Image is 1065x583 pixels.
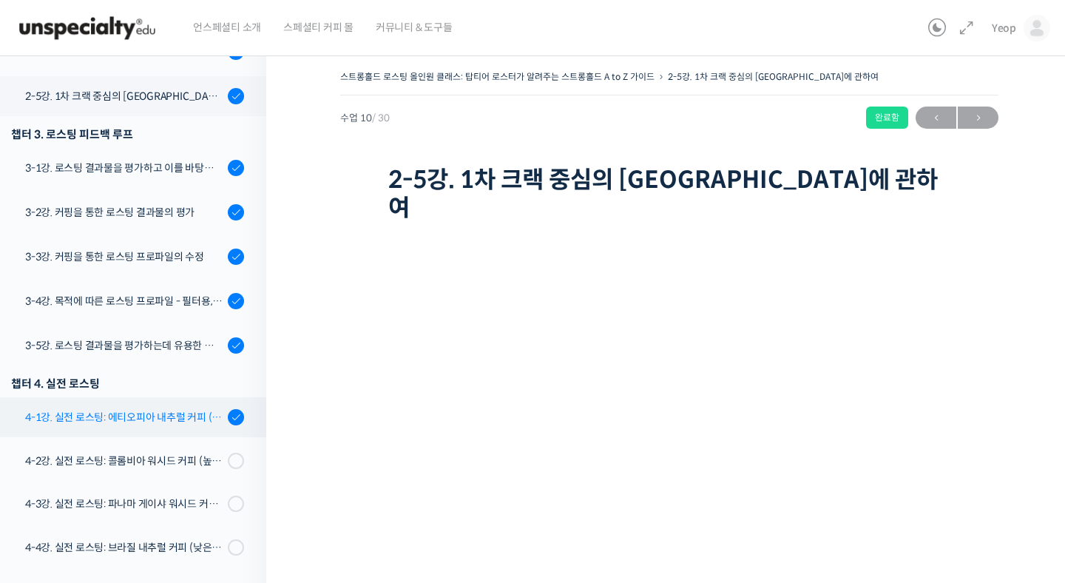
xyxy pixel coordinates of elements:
[11,124,244,144] div: 챕터 3. 로스팅 피드백 루프
[866,107,908,129] div: 완료함
[25,160,223,176] div: 3-1강. 로스팅 결과물을 평가하고 이를 바탕으로 프로파일을 설계하는 방법
[916,108,956,128] span: ←
[25,409,223,425] div: 4-1강. 실전 로스팅: 에티오피아 내추럴 커피 (당분이 많이 포함되어 있고 색이 고르지 않은 경우)
[992,21,1016,35] span: Yeop
[340,113,390,123] span: 수업 10
[229,482,246,494] span: 설정
[4,460,98,497] a: 홈
[25,539,223,556] div: 4-4강. 실전 로스팅: 브라질 내추럴 커피 (낮은 고도에서 재배되어 당분과 밀도가 낮은 경우)
[25,293,223,309] div: 3-4강. 목적에 따른 로스팅 프로파일 - 필터용, 에스프레소용
[958,108,998,128] span: →
[25,453,223,469] div: 4-2강. 실전 로스팅: 콜롬비아 워시드 커피 (높은 밀도와 수분율 때문에 1차 크랙에서 많은 수분을 방출하는 경우)
[25,337,223,354] div: 3-5강. 로스팅 결과물을 평가하는데 유용한 팁들 - 연수를 활용한 커핑, 커핑용 분쇄도 찾기, 로스트 레벨에 따른 QC 등
[388,166,950,223] h1: 2-5강. 1차 크랙 중심의 [GEOGRAPHIC_DATA]에 관하여
[340,71,655,82] a: 스트롱홀드 로스팅 올인원 클래스: 탑티어 로스터가 알려주는 스트롱홀드 A to Z 가이드
[958,107,998,129] a: 다음→
[11,374,244,394] div: 챕터 4. 실전 로스팅
[47,482,55,494] span: 홈
[98,460,191,497] a: 대화
[135,483,153,495] span: 대화
[25,249,223,265] div: 3-3강. 커핑을 통한 로스팅 프로파일의 수정
[916,107,956,129] a: ←이전
[25,88,223,104] div: 2-5강. 1차 크랙 중심의 [GEOGRAPHIC_DATA]에 관하여
[25,496,223,512] div: 4-3강. 실전 로스팅: 파나마 게이샤 워시드 커피 (플레이버 프로파일이 로스팅하기 까다로운 경우)
[25,204,223,220] div: 3-2강. 커핑을 통한 로스팅 결과물의 평가
[668,71,879,82] a: 2-5강. 1차 크랙 중심의 [GEOGRAPHIC_DATA]에 관하여
[191,460,284,497] a: 설정
[372,112,390,124] span: / 30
